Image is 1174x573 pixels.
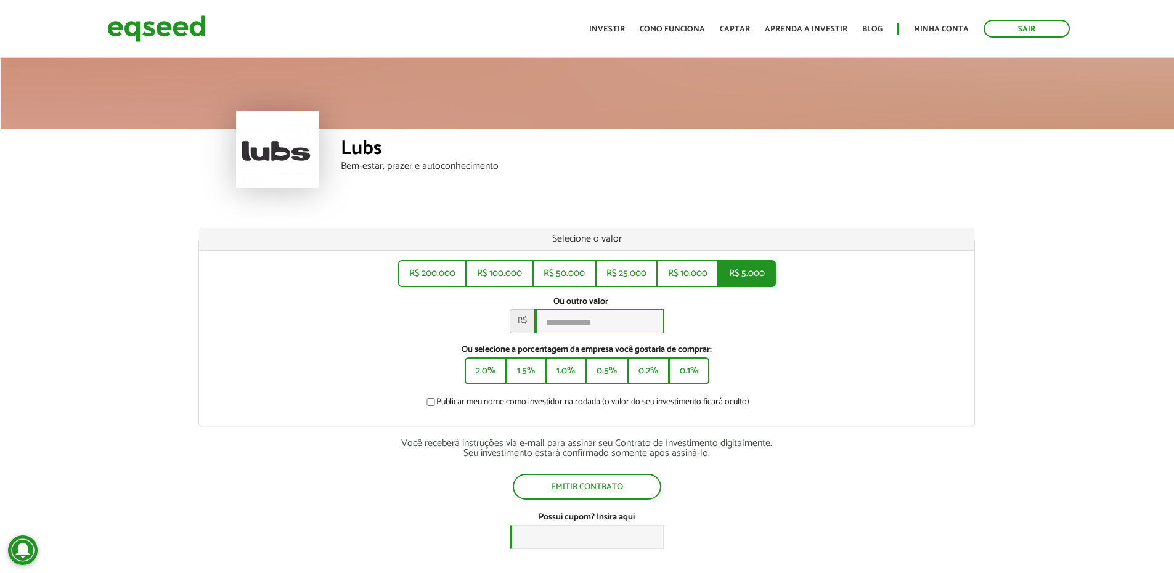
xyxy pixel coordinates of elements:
button: 2.0% [465,357,507,384]
a: Aprenda a investir [765,25,847,33]
div: Lubs [341,139,939,161]
button: R$ 100.000 [466,260,533,287]
button: R$ 5.000 [718,260,776,287]
span: R$ [510,309,534,333]
button: R$ 10.000 [657,260,719,287]
a: Captar [720,25,750,33]
input: Publicar meu nome como investidor na rodada (o valor do seu investimento ficará oculto) [420,398,442,406]
button: 0.1% [669,357,709,384]
a: Investir [589,25,625,33]
a: Sair [984,20,1070,38]
label: Publicar meu nome como investidor na rodada (o valor do seu investimento ficará oculto) [424,398,749,410]
button: 1.5% [506,357,546,384]
button: R$ 200.000 [398,260,467,287]
button: 0.2% [627,357,669,384]
button: 1.0% [545,357,586,384]
label: Ou outro valor [553,298,608,306]
span: Selecione o valor [552,230,622,247]
a: Minha conta [914,25,969,33]
img: EqSeed [107,12,206,45]
div: Você receberá instruções via e-mail para assinar seu Contrato de Investimento digitalmente. Seu i... [198,439,975,458]
div: Bem-estar, prazer e autoconhecimento [341,161,939,171]
button: R$ 50.000 [532,260,596,287]
button: Emitir contrato [513,474,661,500]
button: 0.5% [585,357,628,384]
a: Como funciona [640,25,705,33]
button: R$ 25.000 [595,260,658,287]
label: Ou selecione a porcentagem da empresa você gostaria de comprar: [208,346,965,354]
label: Possui cupom? Insira aqui [539,513,635,522]
a: Blog [862,25,883,33]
